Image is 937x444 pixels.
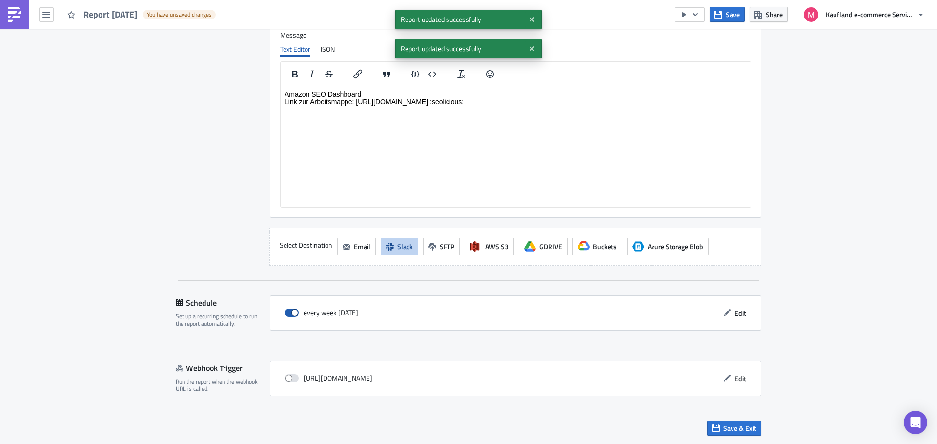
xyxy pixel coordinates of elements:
label: Message [280,31,751,39]
span: Edit [734,373,746,384]
span: Email [354,241,370,251]
img: PushMetrics [7,7,22,22]
span: Report updated successfully [395,10,525,29]
button: Strikethrough [321,67,337,81]
button: Save & Exit [707,421,761,436]
button: Save [710,7,745,22]
div: Webhook Trigger [176,361,270,375]
span: You have unsaved changes [147,11,212,19]
button: Edit [718,371,751,386]
button: AWS S3 [465,238,514,255]
button: Bold [286,67,303,81]
div: [URL][DOMAIN_NAME] [285,371,372,386]
span: Save & Exit [723,423,756,433]
button: Insert code line [407,67,424,81]
button: Italic [304,67,320,81]
button: Close [525,12,539,27]
div: Open Intercom Messenger [904,411,927,434]
button: Kaufland e-commerce Services GmbH & Co. KG [798,4,930,25]
span: Kaufland e-commerce Services GmbH & Co. KG [826,9,914,19]
button: Azure Storage BlobAzure Storage Blob [627,238,709,255]
button: Close [525,41,539,56]
span: Report [DATE] [83,9,138,20]
div: JSON [320,42,335,57]
div: Schedule [176,295,270,310]
span: GDRIVE [539,241,562,251]
button: Email [337,238,376,255]
div: Text Editor [280,42,310,57]
button: Edit [718,306,751,321]
span: Azure Storage Blob [632,241,644,252]
button: Buckets [572,238,622,255]
span: Buckets [593,241,617,251]
span: Report updated successfully [395,39,525,58]
span: Save [726,9,740,19]
button: Clear formatting [453,67,469,81]
div: Run the report when the webhook URL is called. [176,378,264,393]
span: Share [766,9,783,19]
span: SFTP [440,241,454,251]
button: GDRIVE [519,238,568,255]
button: Emojis [482,67,498,81]
button: Blockquote [378,67,395,81]
button: Share [750,7,788,22]
span: Slack [397,241,413,251]
iframe: Rich Text Area [281,86,751,207]
span: AWS S3 [485,241,509,251]
div: Set up a recurring schedule to run the report automatically. [176,312,264,328]
label: Select Destination [280,238,332,252]
button: Insert/edit link [349,67,366,81]
img: Avatar [803,6,819,23]
button: SFTP [423,238,460,255]
div: every week [DATE] [285,306,358,320]
button: Slack [381,238,418,255]
span: Edit [734,308,746,318]
button: Insert code block [424,67,441,81]
span: Azure Storage Blob [648,241,703,251]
